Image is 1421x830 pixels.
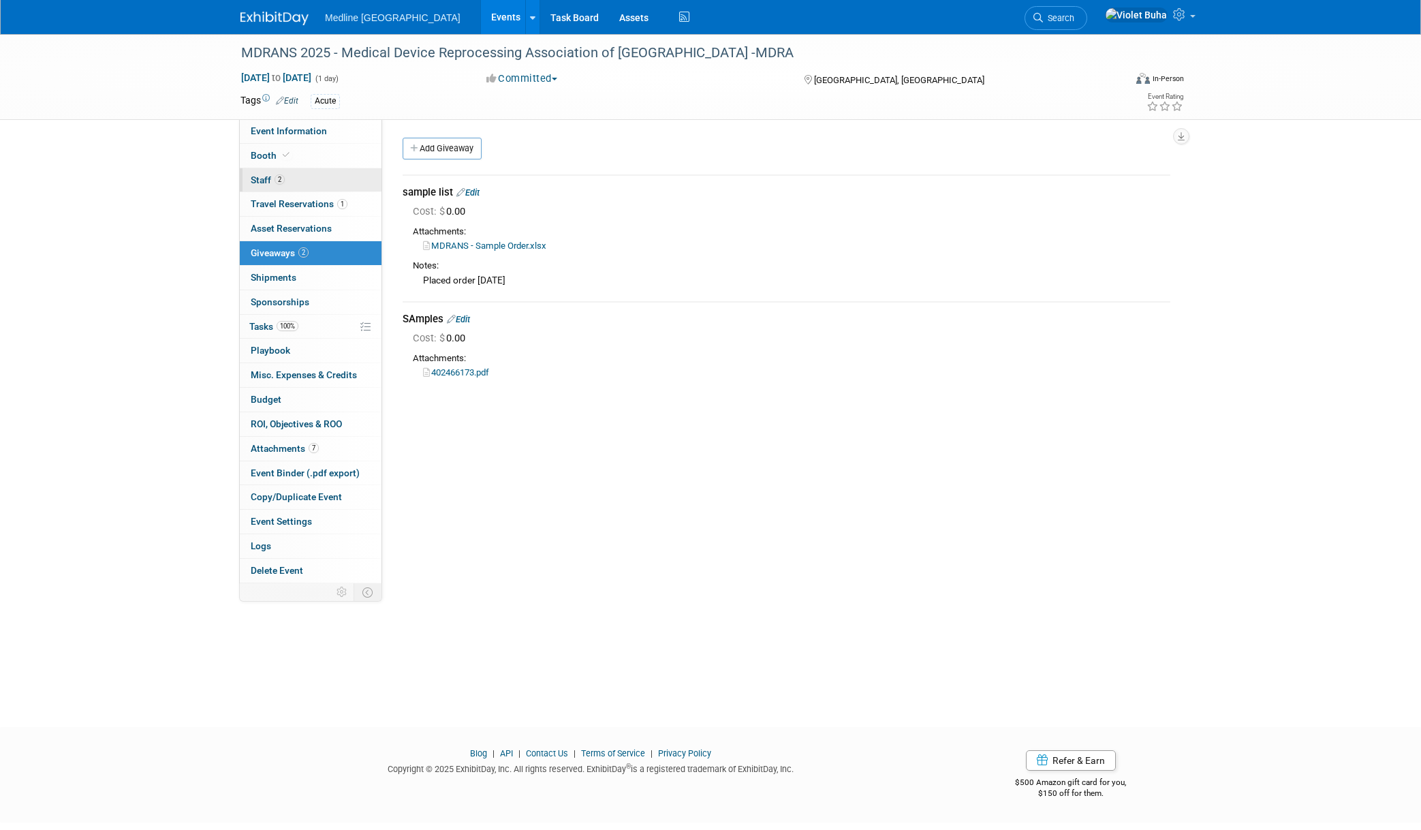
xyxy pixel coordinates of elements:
span: Medline [GEOGRAPHIC_DATA] [325,12,460,23]
span: 1 [337,199,347,209]
button: Committed [482,72,563,86]
span: | [489,748,498,758]
td: Tags [240,93,298,109]
span: [GEOGRAPHIC_DATA], [GEOGRAPHIC_DATA] [814,75,984,85]
div: Acute [311,94,340,108]
div: Event Format [1044,71,1184,91]
sup: ® [626,763,631,770]
a: Privacy Policy [658,748,711,758]
div: Attachments: [413,352,1170,365]
span: 0.00 [413,205,471,217]
div: Event Rating [1146,93,1183,100]
span: Tasks [249,321,298,332]
a: Event Binder (.pdf export) [240,461,381,485]
div: Notes: [413,260,1170,273]
a: Asset Reservations [240,217,381,241]
a: Event Information [240,119,381,143]
span: 100% [277,321,298,331]
span: Booth [251,150,292,161]
a: Staff2 [240,168,381,192]
span: Giveaways [251,247,309,258]
div: Placed order [DATE] [413,273,1170,288]
img: Violet Buha [1105,7,1168,22]
span: Event Information [251,125,327,136]
span: Misc. Expenses & Credits [251,369,357,380]
div: Copyright © 2025 ExhibitDay, Inc. All rights reserved. ExhibitDay is a registered trademark of Ex... [240,760,941,775]
a: Shipments [240,266,381,290]
img: Format-Inperson.png [1136,73,1150,84]
a: Sponsorships [240,290,381,314]
span: Copy/Duplicate Event [251,491,342,502]
span: Sponsorships [251,296,309,307]
i: Booth reservation complete [283,151,290,159]
a: MDRANS - Sample Order.xlsx [423,241,546,251]
span: Cost: $ [413,332,446,344]
span: to [270,72,283,83]
span: (1 day) [314,74,339,83]
a: Giveaways2 [240,241,381,265]
span: ROI, Objectives & ROO [251,418,342,429]
a: Terms of Service [581,748,645,758]
a: ROI, Objectives & ROO [240,412,381,436]
a: Add Giveaway [403,138,482,159]
a: 402466173.pdf [423,367,489,378]
div: $150 off for them. [961,788,1181,799]
a: Contact Us [526,748,568,758]
div: $500 Amazon gift card for you, [961,768,1181,799]
a: Attachments7 [240,437,381,461]
span: | [647,748,656,758]
a: Copy/Duplicate Event [240,485,381,509]
a: Logs [240,534,381,558]
a: Travel Reservations1 [240,192,381,216]
div: In-Person [1152,74,1184,84]
a: Event Settings [240,510,381,534]
span: Shipments [251,272,296,283]
span: [DATE] [DATE] [240,72,312,84]
span: Cost: $ [413,205,446,217]
span: | [570,748,579,758]
img: ExhibitDay [240,12,309,25]
span: Event Settings [251,516,312,527]
span: Event Binder (.pdf export) [251,467,360,478]
div: sample list [403,185,1170,200]
a: Tasks100% [240,315,381,339]
a: Budget [240,388,381,412]
span: 0.00 [413,332,471,344]
a: API [500,748,513,758]
span: 7 [309,443,319,453]
div: Attachments: [413,226,1170,239]
div: SAmples [403,312,1170,326]
span: Travel Reservations [251,198,347,209]
span: Logs [251,540,271,551]
span: Asset Reservations [251,223,332,234]
a: Edit [447,314,470,324]
td: Toggle Event Tabs [354,583,382,601]
span: 2 [298,247,309,258]
span: Attachments [251,443,319,454]
span: Budget [251,394,281,405]
a: Edit [276,96,298,106]
a: Playbook [240,339,381,363]
a: Search [1025,6,1087,30]
span: Search [1043,13,1074,23]
a: Edit [456,187,480,198]
span: | [515,748,524,758]
a: Misc. Expenses & Credits [240,363,381,387]
a: Refer & Earn [1026,750,1116,771]
span: 2 [275,174,285,185]
a: Delete Event [240,559,381,583]
td: Personalize Event Tab Strip [330,583,354,601]
span: Staff [251,174,285,185]
a: Booth [240,144,381,168]
a: Blog [470,748,487,758]
span: Playbook [251,345,290,356]
div: MDRANS 2025 - Medical Device Reprocessing Association of [GEOGRAPHIC_DATA] -MDRA [236,41,1104,65]
span: Delete Event [251,565,303,576]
